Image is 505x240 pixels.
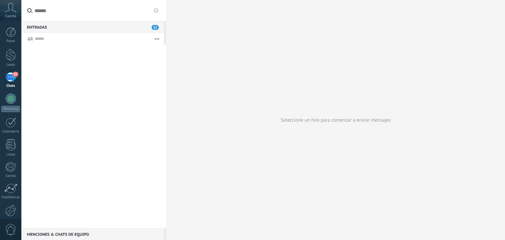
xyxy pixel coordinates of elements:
[152,25,159,30] span: 37
[1,39,20,43] div: Panel
[21,21,164,33] div: Entradas
[1,153,20,157] div: Listas
[5,14,16,18] span: Cuenta
[1,130,20,134] div: Calendario
[1,63,20,67] div: Leads
[21,228,164,240] div: Menciones & Chats de equipo
[1,106,20,112] div: WhatsApp
[12,72,18,77] span: 37
[1,84,20,88] div: Chats
[1,195,20,200] div: Estadísticas
[1,174,20,178] div: Correo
